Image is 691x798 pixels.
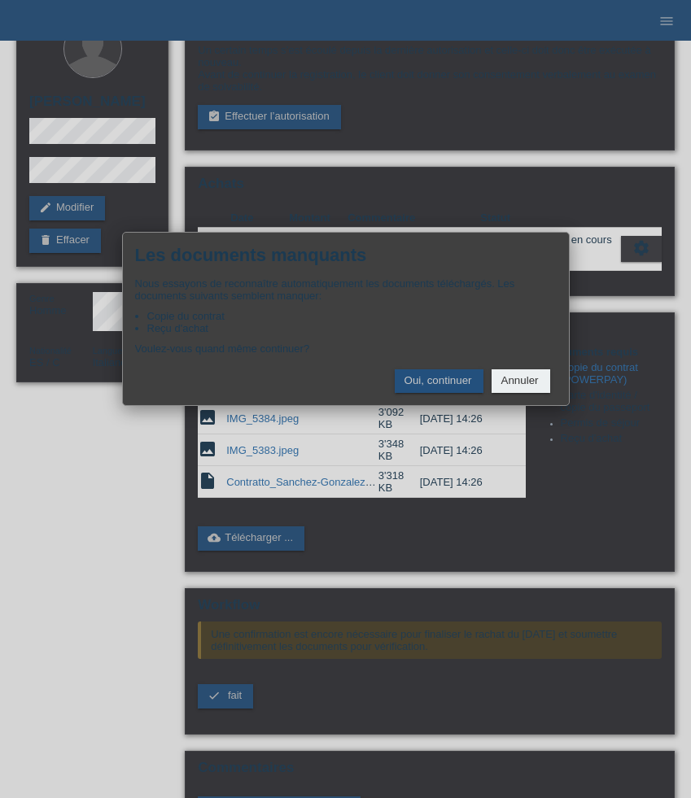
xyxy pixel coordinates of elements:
[395,369,483,393] button: Oui, continuer
[135,277,557,355] div: Nous essayons de reconnaître automatiquement les documents téléchargés. Les documents suivants se...
[147,322,557,334] li: Reçu d'achat
[135,245,367,265] h1: Les documents manquants
[147,310,557,322] li: Copie du contrat
[492,369,550,393] button: Annuler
